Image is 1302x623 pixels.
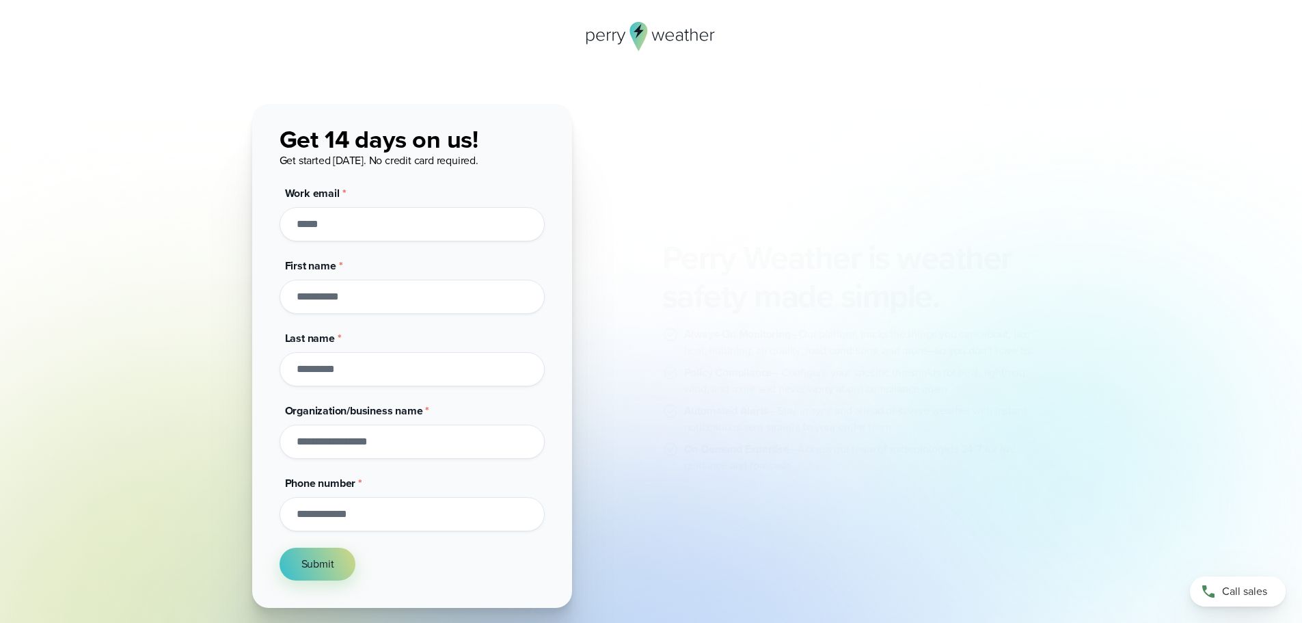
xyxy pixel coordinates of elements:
span: First name [285,258,336,274]
span: Submit [301,556,334,572]
span: Get 14 days on us! [280,121,478,157]
span: Get started [DATE]. No credit card required. [280,153,478,168]
span: Phone number [285,475,356,491]
span: Organization/business name [285,403,423,419]
span: Work email [285,185,340,201]
a: Call sales [1190,576,1286,607]
span: Call sales [1222,583,1267,600]
span: Last name [285,330,335,346]
button: Submit [280,548,356,581]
